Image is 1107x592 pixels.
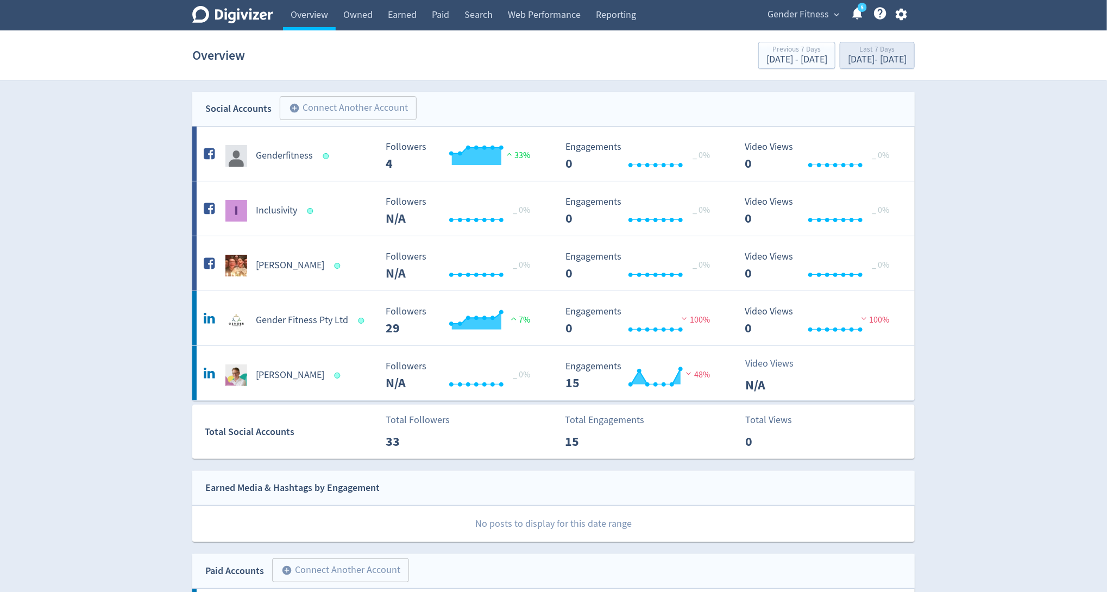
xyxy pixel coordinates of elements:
[560,306,723,335] svg: Engagements 0
[858,3,867,12] a: 5
[335,373,344,379] span: Data last synced: 19 Aug 2025, 11:02pm (AEST)
[381,361,544,390] svg: Followers ---
[508,314,531,325] span: 7%
[683,369,694,377] img: negative-performance.svg
[504,150,515,158] img: positive-performance.svg
[745,356,808,371] p: Video Views
[192,291,915,345] a: Gender Fitness Pty Ltd undefinedGender Fitness Pty Ltd Followers --- Followers 29 7% Engagements ...
[766,55,827,65] div: [DATE] - [DATE]
[872,260,890,270] span: _ 0%
[740,306,903,335] svg: Video Views 0
[192,127,915,181] a: Genderfitness undefinedGenderfitness Followers --- Followers 4 33% Engagements 0 Engagements 0 _ ...
[358,318,368,324] span: Data last synced: 19 Aug 2025, 11:02pm (AEST)
[264,560,409,582] a: Connect Another Account
[679,314,710,325] span: 100%
[225,364,247,386] img: Ken Barton undefined
[848,46,907,55] div: Last 7 Days
[513,369,531,380] span: _ 0%
[768,6,829,23] span: Gender Fitness
[745,432,808,451] p: 0
[740,142,903,171] svg: Video Views 0
[758,42,835,69] button: Previous 7 Days[DATE] - [DATE]
[745,375,808,395] p: N/A
[679,314,690,323] img: negative-performance.svg
[386,432,448,451] p: 33
[848,55,907,65] div: [DATE] - [DATE]
[740,197,903,225] svg: Video Views 0
[693,150,710,161] span: _ 0%
[205,424,378,440] div: Total Social Accounts
[560,142,723,171] svg: Engagements 0
[307,208,317,214] span: Data last synced: 19 Aug 2025, 11:02pm (AEST)
[281,565,292,576] span: add_circle
[693,260,710,270] span: _ 0%
[289,103,300,114] span: add_circle
[225,255,247,276] img: Ken Barton undefined
[323,153,332,159] span: Data last synced: 19 Aug 2025, 11:02pm (AEST)
[192,346,915,400] a: Ken Barton undefined[PERSON_NAME] Followers --- _ 0% Followers N/A Engagements 15 Engagements 15 ...
[381,142,544,171] svg: Followers ---
[192,236,915,291] a: Ken Barton undefined[PERSON_NAME] Followers --- _ 0% Followers N/A Engagements 0 Engagements 0 _ ...
[740,251,903,280] svg: Video Views 0
[256,149,313,162] h5: Genderfitness
[381,251,544,280] svg: Followers ---
[205,563,264,579] div: Paid Accounts
[859,314,870,323] img: negative-performance.svg
[872,150,890,161] span: _ 0%
[683,369,710,380] span: 48%
[335,263,344,269] span: Data last synced: 19 Aug 2025, 11:02pm (AEST)
[193,506,915,542] p: No posts to display for this date range
[872,205,890,216] span: _ 0%
[272,98,417,120] a: Connect Another Account
[745,413,808,427] p: Total Views
[256,314,348,327] h5: Gender Fitness Pty Ltd
[513,205,531,216] span: _ 0%
[256,259,324,272] h5: [PERSON_NAME]
[565,413,644,427] p: Total Engagements
[192,38,245,73] h1: Overview
[508,314,519,323] img: positive-performance.svg
[386,413,450,427] p: Total Followers
[381,197,544,225] svg: Followers ---
[560,361,723,390] svg: Engagements 15
[859,314,890,325] span: 100%
[225,145,247,167] img: Genderfitness undefined
[766,46,827,55] div: Previous 7 Days
[693,205,710,216] span: _ 0%
[560,197,723,225] svg: Engagements 0
[832,10,841,20] span: expand_more
[861,4,864,11] text: 5
[504,150,531,161] span: 33%
[513,260,531,270] span: _ 0%
[381,306,544,335] svg: Followers ---
[225,310,247,331] img: Gender Fitness Pty Ltd undefined
[280,96,417,120] button: Connect Another Account
[560,251,723,280] svg: Engagements 0
[565,432,627,451] p: 15
[205,480,380,496] div: Earned Media & Hashtags by Engagement
[256,369,324,382] h5: [PERSON_NAME]
[205,101,272,117] div: Social Accounts
[764,6,842,23] button: Gender Fitness
[840,42,915,69] button: Last 7 Days[DATE]- [DATE]
[192,181,915,236] a: Inclusivity undefinedInclusivity Followers --- _ 0% Followers N/A Engagements 0 Engagements 0 _ 0...
[256,204,297,217] h5: Inclusivity
[272,558,409,582] button: Connect Another Account
[225,200,247,222] img: Inclusivity undefined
